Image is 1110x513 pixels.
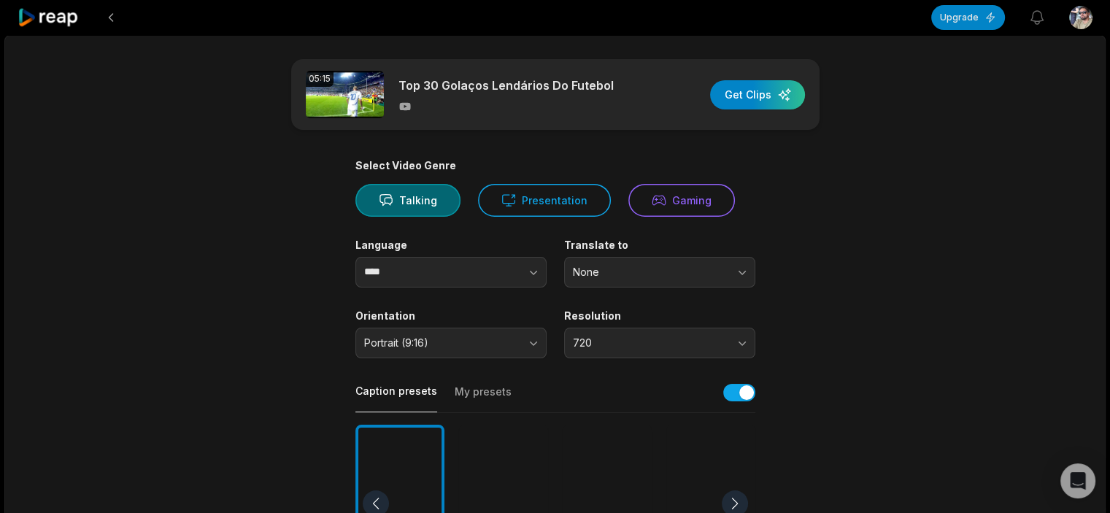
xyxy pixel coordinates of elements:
[355,309,547,323] div: Orientation
[1060,463,1095,498] div: Open Intercom Messenger
[306,71,334,87] div: 05:15
[564,328,755,358] button: 720
[355,184,460,217] button: Talking
[564,239,755,252] div: Translate to
[355,384,437,412] button: Caption presets
[931,5,1005,30] button: Upgrade
[355,239,547,252] label: Language
[478,184,611,217] button: Presentation
[564,257,755,288] button: None
[398,77,614,94] p: Top 30 Golaços Lendários Do Futebol
[710,80,805,109] button: Get Clips
[364,336,517,350] span: Portrait (9:16)
[573,336,726,350] span: 720
[628,184,735,217] button: Gaming
[355,328,547,358] button: Portrait (9:16)
[564,309,755,323] div: Resolution
[573,266,726,279] span: None
[355,159,755,172] div: Select Video Genre
[455,385,512,412] button: My presets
